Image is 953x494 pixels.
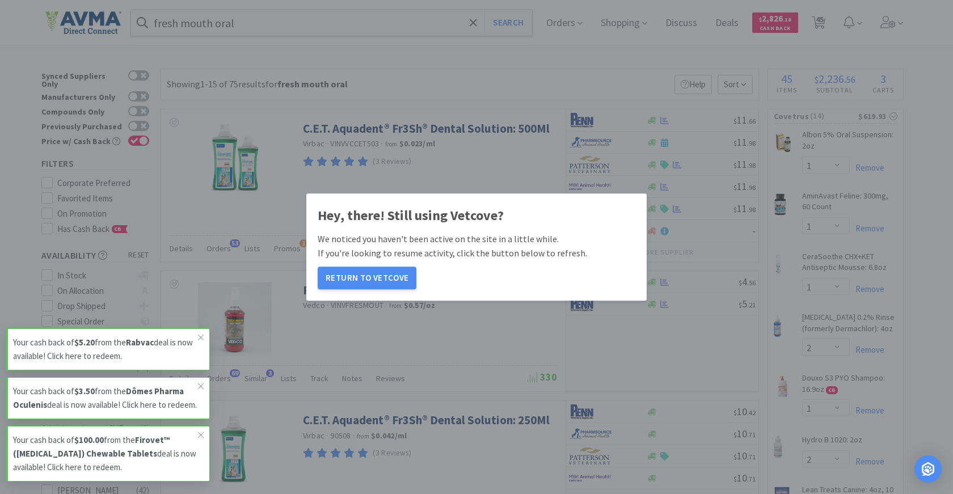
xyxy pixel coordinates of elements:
p: Your cash back of from the deal is now available! Click here to redeem. [13,385,198,412]
button: Return to Vetcove [318,267,416,289]
p: We noticed you haven't been active on the site in a little while. If you're looking to resume act... [318,232,635,261]
p: Your cash back of from the deal is now available! Click here to redeem. [13,336,198,363]
strong: Rabvac [126,337,154,348]
strong: $100.00 [74,434,104,445]
strong: $3.50 [74,386,95,396]
h1: Hey, there! Still using Vetcove? [318,205,635,226]
strong: $5.20 [74,337,95,348]
p: Your cash back of from the deal is now available! Click here to redeem. [13,433,198,474]
div: Open Intercom Messenger [914,455,942,483]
